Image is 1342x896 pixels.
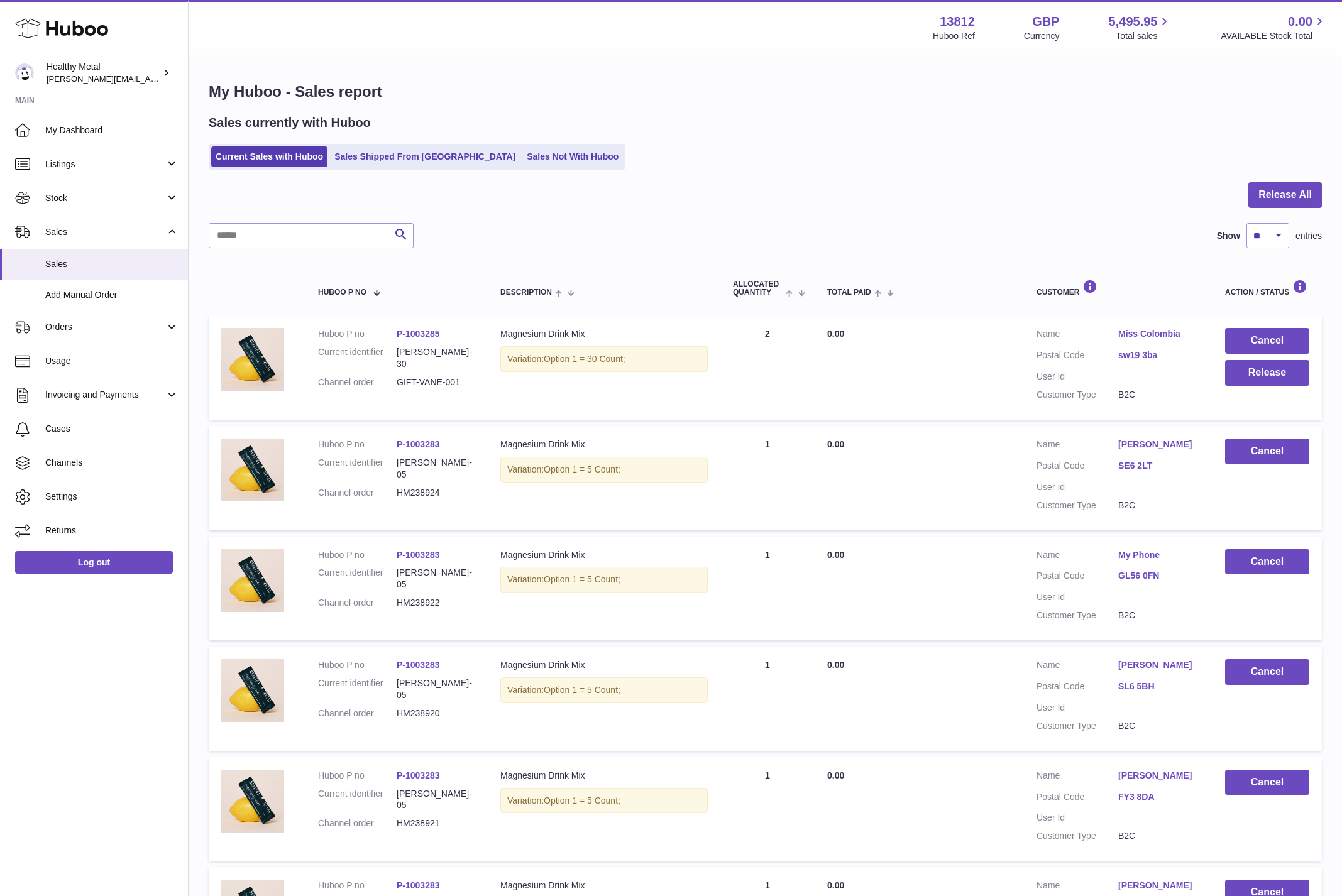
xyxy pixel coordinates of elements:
dt: Current identifier [318,788,397,812]
div: Magnesium Drink Mix [500,880,708,892]
a: My Phone [1118,549,1200,561]
span: ALLOCATED Quantity [733,280,783,297]
button: Cancel [1225,659,1309,685]
img: Product_31.jpg [221,439,284,501]
dt: Huboo P no [318,880,397,892]
div: Magnesium Drink Mix [500,659,708,671]
span: 0.00 [827,439,844,449]
a: SE6 2LT [1118,460,1200,472]
dt: Postal Code [1037,680,1118,696]
div: Magnesium Drink Mix [500,549,708,561]
span: AVAILABLE Stock Total [1221,30,1327,42]
td: 1 [720,426,815,530]
dt: Postal Code [1037,791,1118,806]
dt: Current identifier [318,457,397,481]
a: P-1003283 [397,550,440,560]
dt: Channel order [318,597,397,609]
dt: Customer Type [1037,720,1118,732]
dt: Name [1037,659,1118,674]
a: 0.00 AVAILABLE Stock Total [1221,13,1327,42]
div: Variation: [500,788,708,814]
span: Stock [45,192,165,204]
div: Huboo Ref [933,30,975,42]
td: 2 [720,315,815,420]
dd: [PERSON_NAME]-05 [397,567,475,591]
div: Magnesium Drink Mix [500,770,708,782]
div: Variation: [500,567,708,593]
button: Cancel [1225,549,1309,575]
dt: Current identifier [318,346,397,370]
div: Magnesium Drink Mix [500,328,708,340]
dt: Huboo P no [318,770,397,782]
dt: Customer Type [1037,609,1118,621]
dd: GIFT-VANE-001 [397,376,475,388]
span: 0.00 [827,660,844,670]
div: Magnesium Drink Mix [500,439,708,451]
dd: HM238921 [397,817,475,829]
a: [PERSON_NAME] [1118,439,1200,451]
dt: Channel order [318,487,397,499]
div: Currency [1024,30,1060,42]
a: P-1003283 [397,880,440,890]
span: Sales [45,258,179,270]
dt: Name [1037,549,1118,564]
h2: Sales currently with Huboo [209,114,371,131]
a: 5,495.95 Total sales [1109,13,1172,42]
dt: Channel order [318,708,397,719]
a: P-1003283 [397,660,440,670]
a: FY3 8DA [1118,791,1200,803]
a: P-1003283 [397,770,440,780]
span: Huboo P no [318,288,366,297]
dd: B2C [1118,389,1200,401]
dt: Name [1037,328,1118,343]
img: jose@healthy-metal.com [15,63,34,82]
span: 0.00 [827,329,844,339]
span: 5,495.95 [1109,13,1158,30]
span: Invoicing and Payments [45,389,165,401]
td: 1 [720,647,815,751]
div: Variation: [500,677,708,703]
img: Product_31.jpg [221,549,284,612]
span: Option 1 = 30 Count; [544,354,625,364]
dd: B2C [1118,500,1200,511]
div: Customer [1037,280,1200,297]
button: Cancel [1225,328,1309,354]
dt: Channel order [318,376,397,388]
span: Sales [45,226,165,238]
dd: [PERSON_NAME]-05 [397,457,475,481]
a: [PERSON_NAME] [1118,880,1200,892]
strong: 13812 [940,13,975,30]
dt: User Id [1037,591,1118,603]
dt: Postal Code [1037,349,1118,364]
span: Option 1 = 5 Count; [544,574,620,584]
dd: [PERSON_NAME]-05 [397,788,475,812]
dt: User Id [1037,812,1118,824]
div: Action / Status [1225,280,1309,297]
dt: Name [1037,880,1118,895]
dd: [PERSON_NAME]-05 [397,677,475,701]
span: [PERSON_NAME][EMAIL_ADDRESS][DOMAIN_NAME] [47,74,252,84]
img: Product_31.jpg [221,328,284,391]
dt: Huboo P no [318,549,397,561]
a: Miss Colombia [1118,328,1200,340]
button: Release All [1248,182,1322,208]
a: [PERSON_NAME] [1118,770,1200,782]
span: Option 1 = 5 Count; [544,685,620,695]
div: Healthy Metal [47,61,160,85]
span: Settings [45,491,179,503]
span: Add Manual Order [45,289,179,301]
span: Channels [45,457,179,469]
span: 0.00 [827,880,844,890]
span: Cases [45,423,179,435]
a: Log out [15,551,173,574]
a: SL6 5BH [1118,680,1200,692]
dt: User Id [1037,371,1118,383]
img: Product_31.jpg [221,770,284,833]
dd: HM238924 [397,487,475,499]
dt: Huboo P no [318,439,397,451]
a: Sales Not With Huboo [522,146,623,167]
span: 0.00 [827,550,844,560]
span: Total paid [827,288,871,297]
td: 1 [720,757,815,861]
strong: GBP [1032,13,1059,30]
